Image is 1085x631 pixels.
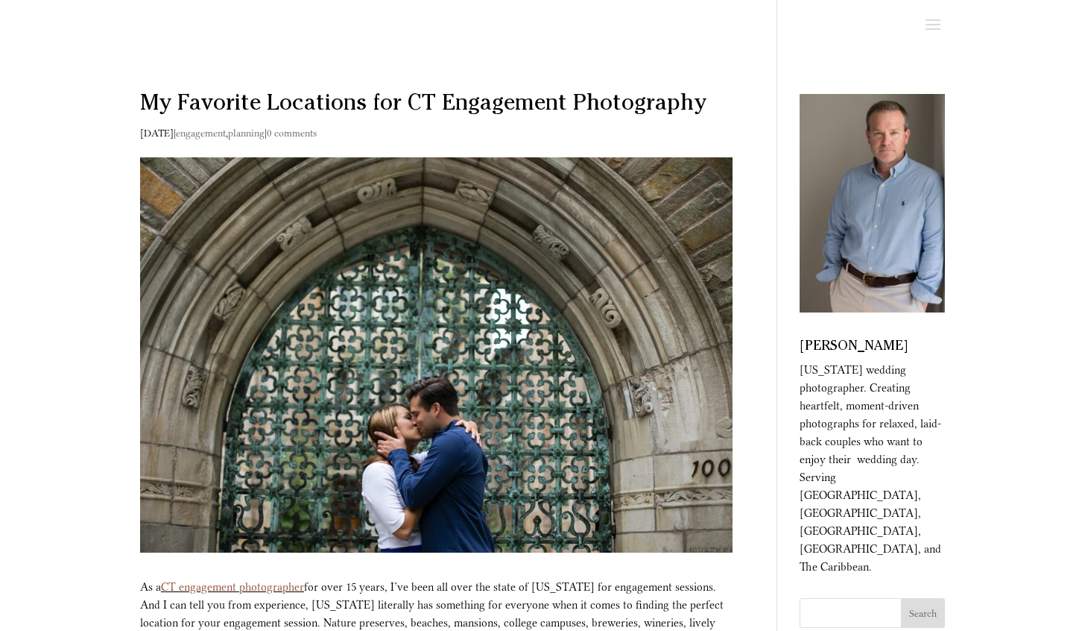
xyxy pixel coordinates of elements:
[161,580,304,594] a: CT engagement photographer
[176,127,226,139] a: engagement
[140,124,733,153] p: | , |
[901,598,945,628] input: Search
[228,127,265,139] a: planning
[800,340,945,361] h4: [PERSON_NAME]
[800,361,945,576] p: [US_STATE] wedding photographer. Creating heartfelt, moment-driven photographs for relaxed, laid-...
[140,94,733,124] h1: My Favorite Locations for CT Engagement Photography
[267,127,317,139] a: 0 comments
[140,127,174,139] span: [DATE]
[800,94,945,313] img: jeff lundstrom headshot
